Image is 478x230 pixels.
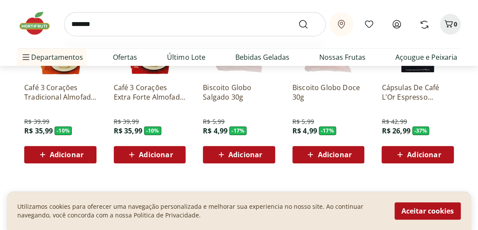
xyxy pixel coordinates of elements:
span: R$ 35,99 [24,126,53,136]
a: Biscoito Globo Doce 30g [292,83,365,102]
a: Último Lote [167,52,205,62]
button: Carrinho [440,14,461,35]
span: - 17 % [229,126,247,135]
a: Nossas Frutas [319,52,366,62]
span: Departamentos [21,47,83,68]
button: Adicionar [114,146,186,163]
button: Adicionar [24,146,96,163]
span: Adicionar [318,151,351,158]
a: Cápsulas De Café L'Or Espresso Sontuoso 52G [382,83,454,102]
span: R$ 39,99 [114,117,139,126]
span: - 10 % [144,126,161,135]
p: Utilizamos cookies para oferecer uma navegação personalizada e melhorar sua experiencia no nosso ... [17,202,384,220]
span: 0 [454,20,457,28]
button: Submit Search [298,19,319,29]
a: Ofertas [113,52,137,62]
span: Adicionar [50,151,83,158]
button: Adicionar [292,146,365,163]
a: Café 3 Corações Extra Forte Almofada 500g [114,83,186,102]
span: - 37 % [412,126,430,135]
span: Adicionar [407,151,441,158]
a: Bebidas Geladas [235,52,289,62]
a: Biscoito Globo Salgado 30g [203,83,275,102]
span: Adicionar [139,151,173,158]
button: Current page from fs-carousel [230,184,242,205]
button: Go to page 2 from fs-carousel [242,184,249,205]
button: Menu [21,47,31,68]
span: R$ 26,99 [382,126,410,136]
button: Adicionar [203,146,275,163]
span: - 10 % [55,126,72,135]
a: Açougue e Peixaria [395,52,457,62]
span: - 17 % [319,126,336,135]
span: R$ 5,99 [203,117,225,126]
span: R$ 39,99 [24,117,49,126]
span: R$ 35,99 [114,126,142,136]
span: R$ 4,99 [203,126,228,136]
input: search [64,12,326,36]
button: Adicionar [382,146,454,163]
button: Aceitar cookies [395,202,461,220]
span: R$ 5,99 [292,117,314,126]
img: Hortifruti [17,10,61,36]
span: Adicionar [228,151,262,158]
a: Café 3 Corações Tradicional Almofada 500g [24,83,96,102]
span: R$ 42,99 [382,117,407,126]
span: R$ 4,99 [292,126,317,136]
